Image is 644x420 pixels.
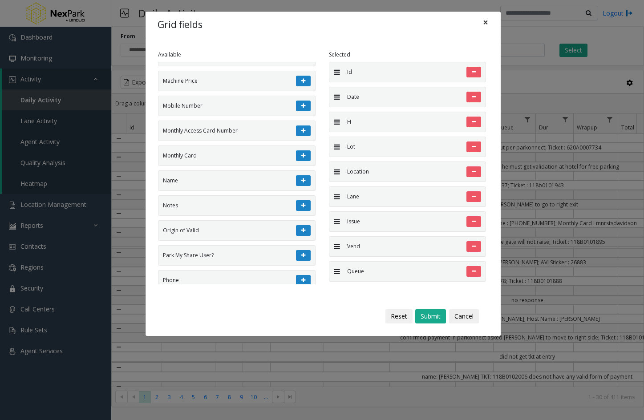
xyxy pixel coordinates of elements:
li: H [329,112,486,132]
label: Selected [329,51,350,59]
button: Reset [385,309,413,323]
li: Park My Share User? [158,245,316,266]
li: Phone [158,270,316,291]
button: Submit [415,309,446,323]
li: Queue [329,261,486,282]
li: Lane [329,186,486,207]
li: Monthly Access Card Number [158,121,316,141]
button: Cancel [449,309,479,323]
h4: Grid fields [158,18,203,32]
li: Origin of Valid [158,220,316,241]
label: Available [158,51,181,59]
span: × [483,16,488,28]
li: Machine Price [158,71,316,91]
li: Id [329,62,486,82]
button: Close [477,12,494,33]
li: Monthly Card [158,145,316,166]
li: Vend [329,236,486,257]
li: Name [158,170,316,191]
li: Lot [329,137,486,157]
li: Date [329,87,486,107]
li: Mobile Number [158,96,316,116]
li: Notes [158,195,316,216]
li: Issue [329,211,486,232]
li: Location [329,162,486,182]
